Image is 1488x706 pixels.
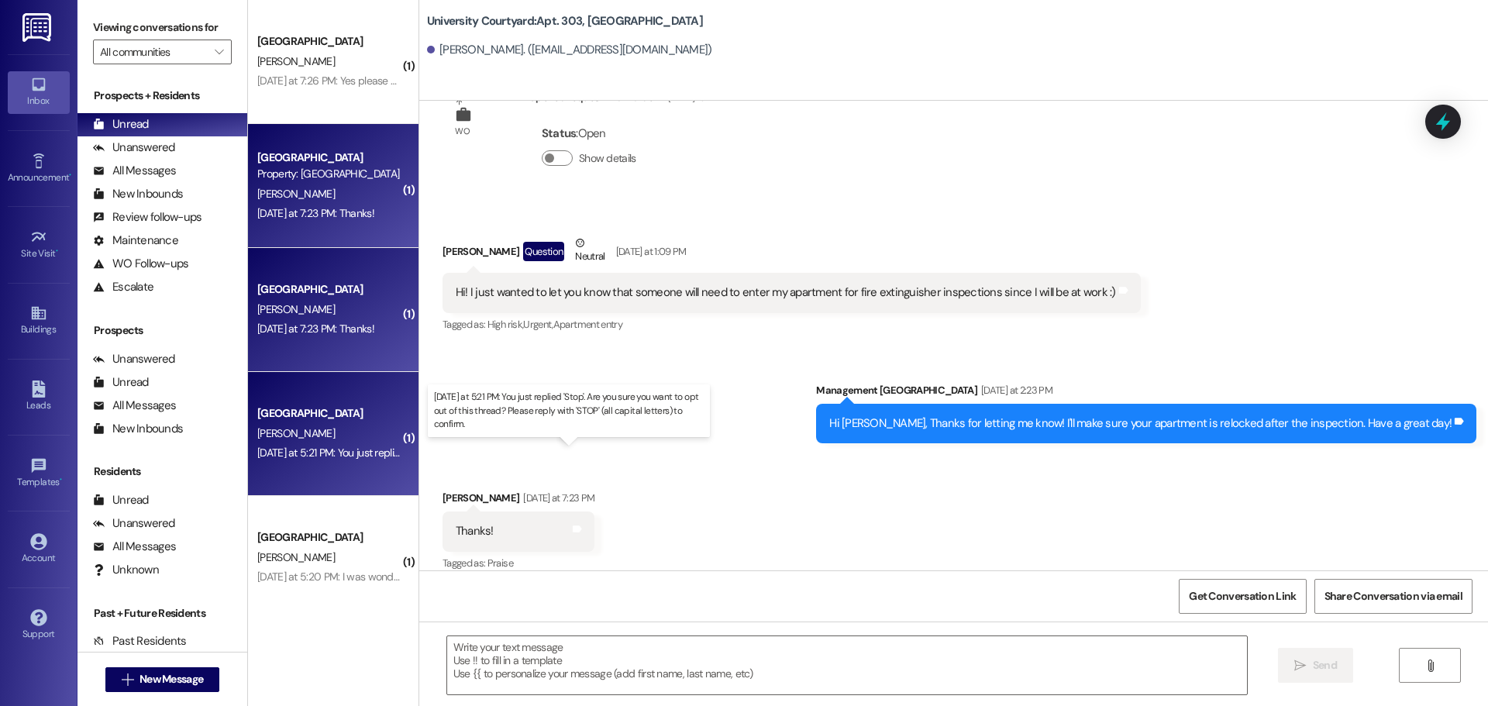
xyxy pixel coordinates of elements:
[122,673,133,686] i: 
[257,446,887,460] div: [DATE] at 5:21 PM: You just replied 'Stop'. Are you sure you want to opt out of this thread? Plea...
[1314,579,1472,614] button: Share Conversation via email
[257,74,656,88] div: [DATE] at 7:26 PM: Yes please give me more information. I am sincerely interested. Thanks
[93,279,153,295] div: Escalate
[519,490,594,506] div: [DATE] at 7:23 PM
[257,166,401,182] div: Property: [GEOGRAPHIC_DATA]
[257,550,335,564] span: [PERSON_NAME]
[1424,660,1436,672] i: 
[816,382,1476,404] div: Management [GEOGRAPHIC_DATA]
[8,224,70,266] a: Site Visit •
[829,415,1452,432] div: Hi [PERSON_NAME], Thanks for letting me know! I'll make sure your apartment is relocked after the...
[542,126,577,141] b: Status
[93,421,183,437] div: New Inbounds
[542,122,642,146] div: : Open
[487,556,513,570] span: Praise
[93,139,175,156] div: Unanswered
[139,671,203,687] span: New Message
[443,235,1141,273] div: [PERSON_NAME]
[427,13,703,29] b: University Courtyard: Apt. 303, [GEOGRAPHIC_DATA]
[257,150,401,166] div: [GEOGRAPHIC_DATA]
[93,186,183,202] div: New Inbounds
[8,453,70,494] a: Templates •
[612,243,687,260] div: [DATE] at 1:09 PM
[443,490,595,511] div: [PERSON_NAME]
[8,604,70,646] a: Support
[8,71,70,113] a: Inbox
[93,116,149,133] div: Unread
[572,235,608,267] div: Neutral
[93,562,159,578] div: Unknown
[215,46,223,58] i: 
[257,529,401,546] div: [GEOGRAPHIC_DATA]
[487,318,524,331] span: High risk ,
[1294,660,1306,672] i: 
[443,552,595,574] div: Tagged as:
[257,302,335,316] span: [PERSON_NAME]
[8,529,70,570] a: Account
[443,313,1141,336] div: Tagged as:
[60,474,62,485] span: •
[8,376,70,418] a: Leads
[77,605,247,622] div: Past + Future Residents
[93,209,201,226] div: Review follow-ups
[434,391,704,430] p: [DATE] at 5:21 PM: You just replied 'Stop'. Are you sure you want to opt out of this thread? Plea...
[93,492,149,508] div: Unread
[1324,588,1462,604] span: Share Conversation via email
[93,351,175,367] div: Unanswered
[77,463,247,480] div: Residents
[1313,657,1337,673] span: Send
[105,667,220,692] button: New Message
[93,163,176,179] div: All Messages
[69,170,71,181] span: •
[257,206,374,220] div: [DATE] at 7:23 PM: Thanks!
[455,123,470,139] div: WO
[1189,588,1296,604] span: Get Conversation Link
[77,88,247,104] div: Prospects + Residents
[93,633,187,649] div: Past Residents
[22,13,54,42] img: ResiDesk Logo
[523,242,564,261] div: Question
[579,150,636,167] label: Show details
[1179,579,1306,614] button: Get Conversation Link
[93,256,188,272] div: WO Follow-ups
[977,382,1052,398] div: [DATE] at 2:23 PM
[257,187,335,201] span: [PERSON_NAME]
[257,281,401,298] div: [GEOGRAPHIC_DATA]
[93,398,176,414] div: All Messages
[427,42,712,58] div: [PERSON_NAME]. ([EMAIL_ADDRESS][DOMAIN_NAME])
[257,322,374,336] div: [DATE] at 7:23 PM: Thanks!
[93,232,178,249] div: Maintenance
[93,15,232,40] label: Viewing conversations for
[8,300,70,342] a: Buildings
[257,570,938,584] div: [DATE] at 5:20 PM: I was wondering if you have any unfinished apartments available and would it b...
[93,539,176,555] div: All Messages
[93,515,175,532] div: Unanswered
[553,318,622,331] span: Apartment entry
[456,284,1116,301] div: Hi! I just wanted to let you know that someone will need to enter my apartment for fire extinguis...
[100,40,207,64] input: All communities
[1278,648,1353,683] button: Send
[257,426,335,440] span: [PERSON_NAME]
[523,318,553,331] span: Urgent ,
[257,33,401,50] div: [GEOGRAPHIC_DATA]
[456,523,494,539] div: Thanks!
[257,405,401,422] div: [GEOGRAPHIC_DATA]
[93,374,149,391] div: Unread
[56,246,58,257] span: •
[257,54,335,68] span: [PERSON_NAME]
[77,322,247,339] div: Prospects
